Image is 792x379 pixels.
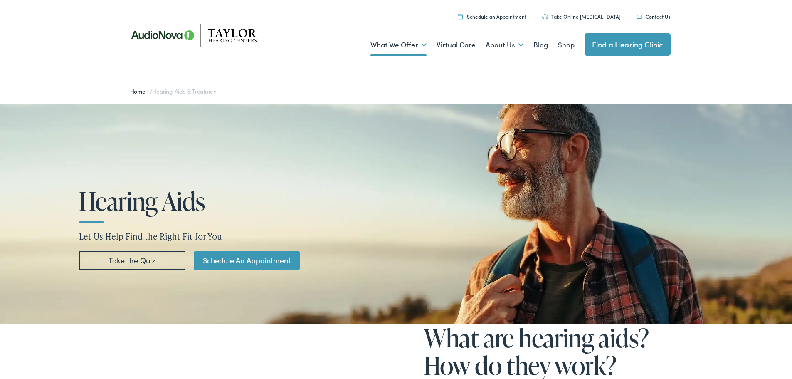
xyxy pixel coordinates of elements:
[79,187,332,215] h1: Hearing Aids
[130,87,218,95] span: /
[542,13,621,20] a: Take Online [MEDICAL_DATA]
[130,87,150,95] a: Home
[370,30,427,60] a: What We Offer
[79,251,185,270] a: Take the Quiz
[637,15,642,19] img: utility icon
[542,14,548,19] img: utility icon
[458,13,526,20] a: Schedule an Appointment
[79,230,713,243] p: Let Us Help Find the Right Fit for You
[585,33,671,56] a: Find a Hearing Clinic
[637,13,670,20] a: Contact Us
[486,30,523,60] a: About Us
[558,30,575,60] a: Shop
[458,14,463,19] img: utility icon
[194,251,300,270] a: Schedule An Appointment
[533,30,548,60] a: Blog
[152,87,218,95] span: Hearing Aids & Treatment
[437,30,476,60] a: Virtual Care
